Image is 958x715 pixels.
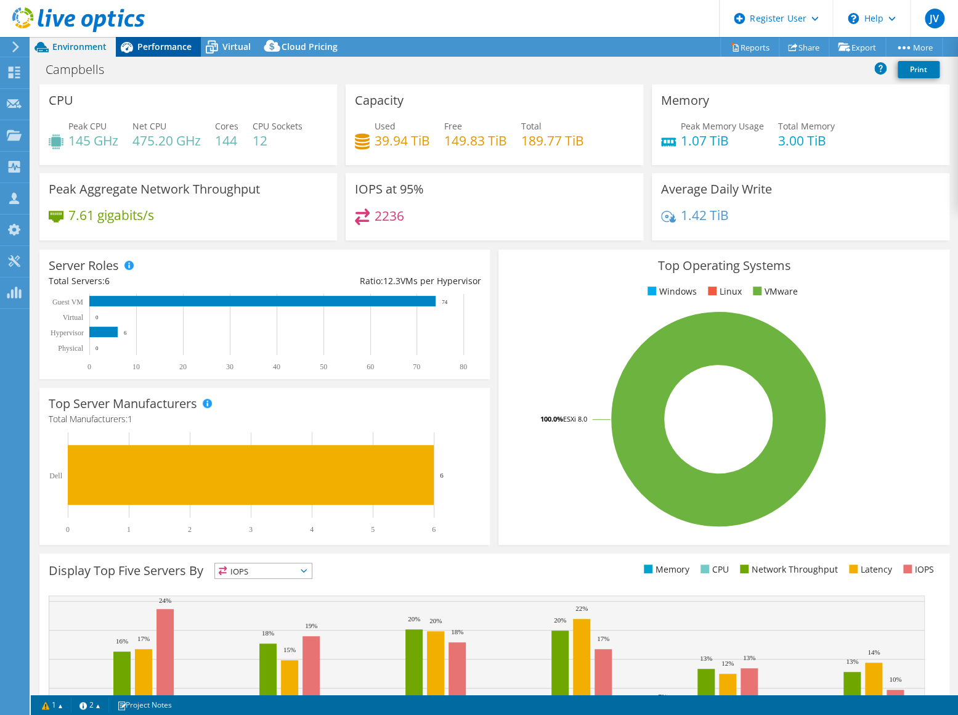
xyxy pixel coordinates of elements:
[681,134,764,147] h4: 1.07 TiB
[661,94,709,107] h3: Memory
[116,637,128,645] text: 16%
[720,38,779,57] a: Reports
[49,182,260,196] h3: Peak Aggregate Network Throughput
[40,63,123,76] h1: Campbells
[889,676,901,683] text: 10%
[848,13,859,24] svg: \n
[320,362,327,371] text: 50
[188,525,192,534] text: 2
[375,134,430,147] h4: 39.94 TiB
[95,345,99,351] text: 0
[262,629,274,637] text: 18%
[52,298,83,306] text: Guest VM
[128,413,132,425] span: 1
[49,274,265,288] div: Total Servers:
[215,120,238,132] span: Cores
[253,120,302,132] span: CPU Sockets
[355,182,424,196] h3: IOPS at 95%
[846,563,892,576] li: Latency
[68,208,154,222] h4: 7.61 gigabits/s
[408,615,420,623] text: 20%
[885,38,943,57] a: More
[95,314,99,321] text: 0
[52,41,107,52] span: Environment
[700,655,712,662] text: 13%
[215,563,312,578] span: IOPS
[778,134,835,147] h4: 3.00 TiB
[371,525,375,534] text: 5
[124,330,127,336] text: 6
[87,362,91,371] text: 0
[658,693,667,700] text: 7%
[681,208,729,222] h4: 1.42 TiB
[432,525,436,534] text: 6
[705,285,742,298] li: Linux
[429,617,442,624] text: 20%
[900,563,934,576] li: IOPS
[444,134,507,147] h4: 149.83 TiB
[554,616,566,624] text: 20%
[383,275,400,287] span: 12.3
[66,525,70,534] text: 0
[49,397,197,411] h3: Top Server Manufacturers
[127,525,131,534] text: 1
[644,285,697,298] li: Windows
[563,414,587,423] tspan: ESXi 8.0
[310,525,314,534] text: 4
[49,94,73,107] h3: CPU
[575,605,588,612] text: 22%
[778,120,835,132] span: Total Memory
[253,134,302,147] h4: 12
[521,134,584,147] h4: 189.77 TiB
[779,38,829,57] a: Share
[71,697,109,713] a: 2
[750,285,798,298] li: VMware
[305,622,317,629] text: 19%
[215,134,238,147] h4: 144
[68,120,107,132] span: Peak CPU
[540,414,563,423] tspan: 100.0%
[179,362,187,371] text: 20
[721,660,734,667] text: 12%
[508,259,940,272] h3: Top Operating Systems
[451,628,463,635] text: 18%
[375,120,396,132] span: Used
[63,313,84,322] text: Virtual
[829,38,886,57] a: Export
[867,648,880,656] text: 14%
[132,120,166,132] span: Net CPU
[265,274,481,288] div: Ratio: VMs per Hypervisor
[33,697,71,713] a: 1
[440,472,444,479] text: 6
[375,209,404,223] h4: 2236
[51,329,84,337] text: Hypervisor
[273,362,280,371] text: 40
[226,362,233,371] text: 30
[460,362,467,371] text: 80
[367,362,374,371] text: 60
[597,635,609,642] text: 17%
[442,299,448,305] text: 74
[249,525,253,534] text: 3
[132,134,201,147] h4: 475.20 GHz
[743,654,755,661] text: 13%
[49,472,62,480] text: Dell
[137,635,150,642] text: 17%
[222,41,251,52] span: Virtual
[681,120,764,132] span: Peak Memory Usage
[105,275,110,287] span: 6
[108,697,181,713] a: Project Notes
[898,61,940,78] a: Print
[737,563,838,576] li: Network Throughput
[283,646,296,653] text: 15%
[282,41,338,52] span: Cloud Pricing
[49,412,481,426] h4: Total Manufacturers:
[444,120,462,132] span: Free
[661,182,772,196] h3: Average Daily Write
[925,9,944,28] span: JV
[521,120,542,132] span: Total
[68,134,118,147] h4: 145 GHz
[58,344,83,353] text: Physical
[641,563,689,576] li: Memory
[132,362,140,371] text: 10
